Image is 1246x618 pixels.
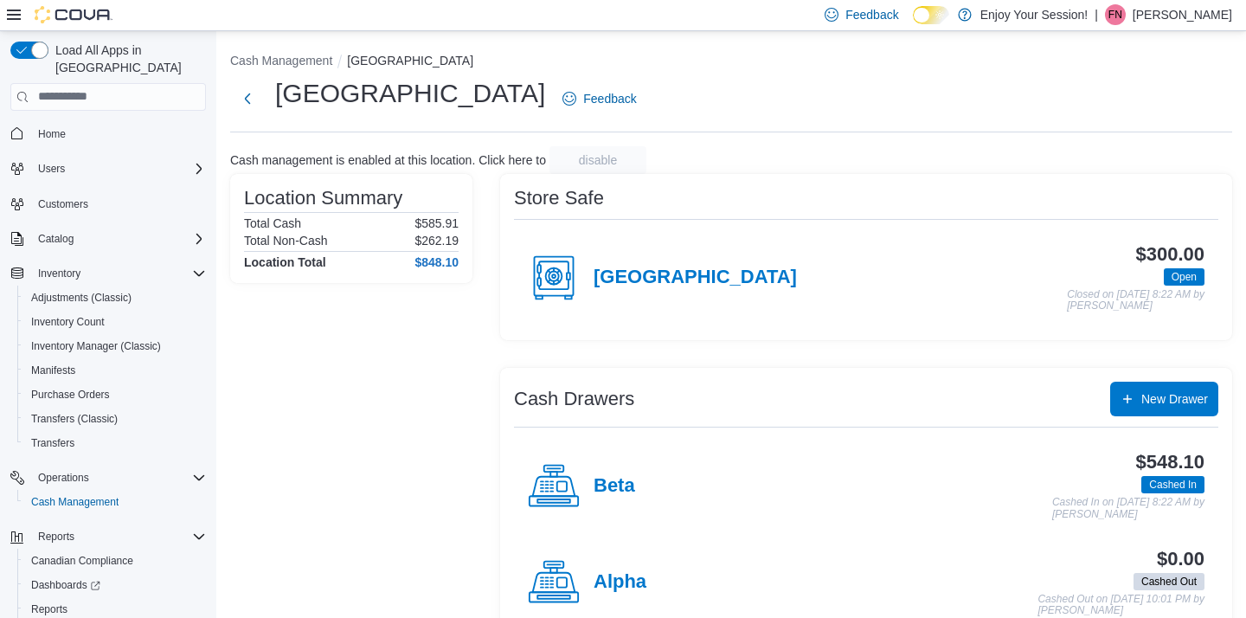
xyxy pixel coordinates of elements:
button: Reports [31,526,81,547]
span: Cash Management [31,495,119,509]
button: Users [31,158,72,179]
h4: $848.10 [414,255,459,269]
span: Catalog [31,229,206,249]
p: Enjoy Your Session! [980,4,1089,25]
nav: An example of EuiBreadcrumbs [230,52,1232,73]
span: Home [31,123,206,145]
p: [PERSON_NAME] [1133,4,1232,25]
span: Inventory Manager (Classic) [31,339,161,353]
a: Customers [31,194,95,215]
a: Canadian Compliance [24,550,140,571]
h3: $0.00 [1157,549,1204,570]
span: Manifests [31,364,75,377]
a: Manifests [24,360,82,381]
h4: Beta [594,475,635,498]
span: Customers [38,197,88,211]
span: Transfers (Classic) [31,412,118,426]
button: Home [3,121,213,146]
button: Manifests [17,358,213,383]
h3: Location Summary [244,188,402,209]
button: New Drawer [1110,382,1218,416]
span: Adjustments (Classic) [24,287,206,308]
span: Canadian Compliance [31,554,133,568]
p: Cashed In on [DATE] 8:22 AM by [PERSON_NAME] [1052,497,1204,520]
span: Transfers (Classic) [24,409,206,429]
a: Cash Management [24,492,125,512]
span: Adjustments (Classic) [31,291,132,305]
h3: $548.10 [1136,452,1204,473]
p: Closed on [DATE] 8:22 AM by [PERSON_NAME] [1067,289,1204,312]
button: Catalog [3,227,213,251]
span: Inventory Count [24,312,206,332]
button: Inventory Manager (Classic) [17,334,213,358]
span: Customers [31,193,206,215]
p: $262.19 [414,234,459,248]
span: Transfers [31,436,74,450]
a: Dashboards [17,573,213,597]
h6: Total Cash [244,216,301,230]
span: Feedback [845,6,898,23]
span: Inventory [31,263,206,284]
span: Inventory Manager (Classic) [24,336,206,357]
span: Purchase Orders [24,384,206,405]
span: Dashboards [24,575,206,595]
h4: [GEOGRAPHIC_DATA] [594,267,797,289]
button: Cash Management [17,490,213,514]
button: Canadian Compliance [17,549,213,573]
a: Transfers (Classic) [24,409,125,429]
h6: Total Non-Cash [244,234,328,248]
h3: Store Safe [514,188,604,209]
button: Operations [3,466,213,490]
button: Reports [3,525,213,549]
span: Cashed Out [1134,573,1204,590]
span: Home [38,127,66,141]
span: Inventory Count [31,315,105,329]
span: Load All Apps in [GEOGRAPHIC_DATA] [48,42,206,76]
span: Users [31,158,206,179]
a: Feedback [556,81,643,116]
a: Purchase Orders [24,384,117,405]
span: Reports [38,530,74,544]
a: Inventory Manager (Classic) [24,336,168,357]
input: Dark Mode [913,6,949,24]
h4: Location Total [244,255,326,269]
span: New Drawer [1141,390,1208,408]
button: Next [230,81,265,116]
span: Cashed Out [1141,574,1197,589]
p: Cash management is enabled at this location. Click here to [230,153,546,167]
p: | [1095,4,1098,25]
a: Adjustments (Classic) [24,287,138,308]
button: disable [549,146,646,174]
button: Operations [31,467,96,488]
button: Cash Management [230,54,332,68]
span: Manifests [24,360,206,381]
a: Dashboards [24,575,107,595]
p: $585.91 [414,216,459,230]
span: Feedback [583,90,636,107]
button: Transfers (Classic) [17,407,213,431]
span: Cashed In [1141,476,1204,493]
button: Purchase Orders [17,383,213,407]
h3: $300.00 [1136,244,1204,265]
span: Operations [31,467,206,488]
span: disable [579,151,617,169]
button: Catalog [31,229,80,249]
button: Customers [3,191,213,216]
button: [GEOGRAPHIC_DATA] [347,54,473,68]
span: Reports [31,602,67,616]
button: Inventory [3,261,213,286]
a: Home [31,124,73,145]
span: Catalog [38,232,74,246]
button: Inventory [31,263,87,284]
img: Cova [35,6,112,23]
button: Users [3,157,213,181]
p: Cashed Out on [DATE] 10:01 PM by [PERSON_NAME] [1037,594,1204,617]
span: Canadian Compliance [24,550,206,571]
button: Adjustments (Classic) [17,286,213,310]
button: Inventory Count [17,310,213,334]
span: Users [38,162,65,176]
span: Purchase Orders [31,388,110,402]
span: Inventory [38,267,80,280]
span: Dashboards [31,578,100,592]
div: Fabio Nocita [1105,4,1126,25]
